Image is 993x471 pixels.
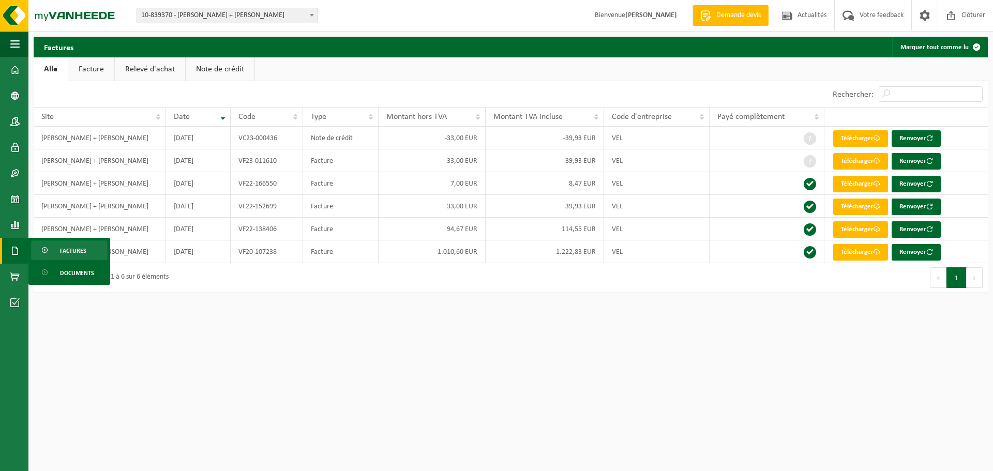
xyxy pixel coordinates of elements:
td: VF22-138406 [231,218,303,240]
td: Facture [303,149,379,172]
span: Documents [60,263,94,283]
td: 7,00 EUR [379,172,486,195]
td: VEL [604,127,710,149]
label: Rechercher: [833,90,874,99]
td: VF20-107238 [231,240,303,263]
td: VEL [604,218,710,240]
a: Télécharger [833,130,888,147]
td: [PERSON_NAME] + [PERSON_NAME] [34,195,166,218]
a: Télécharger [833,153,888,170]
span: Payé complètement [717,113,785,121]
a: Factures [31,240,108,260]
td: [DATE] [166,127,231,149]
button: Next [967,267,983,288]
td: -33,00 EUR [379,127,486,149]
button: Renvoyer [892,244,941,261]
a: Télécharger [833,176,888,192]
span: Site [41,113,54,121]
td: VF22-166550 [231,172,303,195]
td: [DATE] [166,172,231,195]
a: Facture [68,57,114,81]
button: Renvoyer [892,221,941,238]
td: 33,00 EUR [379,149,486,172]
span: Montant TVA incluse [493,113,563,121]
a: Documents [31,263,108,282]
td: Facture [303,218,379,240]
button: Renvoyer [892,176,941,192]
td: [DATE] [166,149,231,172]
button: Renvoyer [892,130,941,147]
a: Télécharger [833,199,888,215]
span: Demande devis [714,10,763,21]
a: Télécharger [833,221,888,238]
td: 8,47 EUR [486,172,604,195]
button: 1 [946,267,967,288]
td: -39,93 EUR [486,127,604,149]
button: Marquer tout comme lu [892,37,987,57]
td: [PERSON_NAME] + [PERSON_NAME] [34,218,166,240]
td: 39,93 EUR [486,149,604,172]
span: Type [311,113,326,121]
td: VF23-011610 [231,149,303,172]
a: Demande devis [693,5,769,26]
span: Factures [60,241,86,261]
td: 33,00 EUR [379,195,486,218]
td: 94,67 EUR [379,218,486,240]
td: VF22-152699 [231,195,303,218]
td: VEL [604,195,710,218]
span: Date [174,113,190,121]
span: 10-839370 - TERRYN LUC + TERRYN KEVIN - FRAMERIES [137,8,318,23]
a: Télécharger [833,244,888,261]
a: Relevé d'achat [115,57,185,81]
td: [DATE] [166,195,231,218]
td: [PERSON_NAME] + [PERSON_NAME] [34,149,166,172]
span: Montant hors TVA [386,113,447,121]
span: Code d'entreprise [612,113,672,121]
button: Previous [930,267,946,288]
td: 114,55 EUR [486,218,604,240]
strong: [PERSON_NAME] [625,11,677,19]
td: Facture [303,240,379,263]
span: Code [238,113,255,121]
td: 1.222,83 EUR [486,240,604,263]
td: VEL [604,240,710,263]
td: [PERSON_NAME] + [PERSON_NAME] [34,172,166,195]
button: Renvoyer [892,153,941,170]
a: Note de crédit [186,57,254,81]
td: VC23-000436 [231,127,303,149]
td: Note de crédit [303,127,379,149]
span: 10-839370 - TERRYN LUC + TERRYN KEVIN - FRAMERIES [137,8,317,23]
td: [DATE] [166,218,231,240]
td: VEL [604,172,710,195]
h2: Factures [34,37,84,57]
button: Renvoyer [892,199,941,215]
td: VEL [604,149,710,172]
td: [DATE] [166,240,231,263]
td: 1.010,60 EUR [379,240,486,263]
a: Alle [34,57,68,81]
td: Facture [303,172,379,195]
td: [PERSON_NAME] + [PERSON_NAME] [34,127,166,149]
td: 39,93 EUR [486,195,604,218]
td: Facture [303,195,379,218]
